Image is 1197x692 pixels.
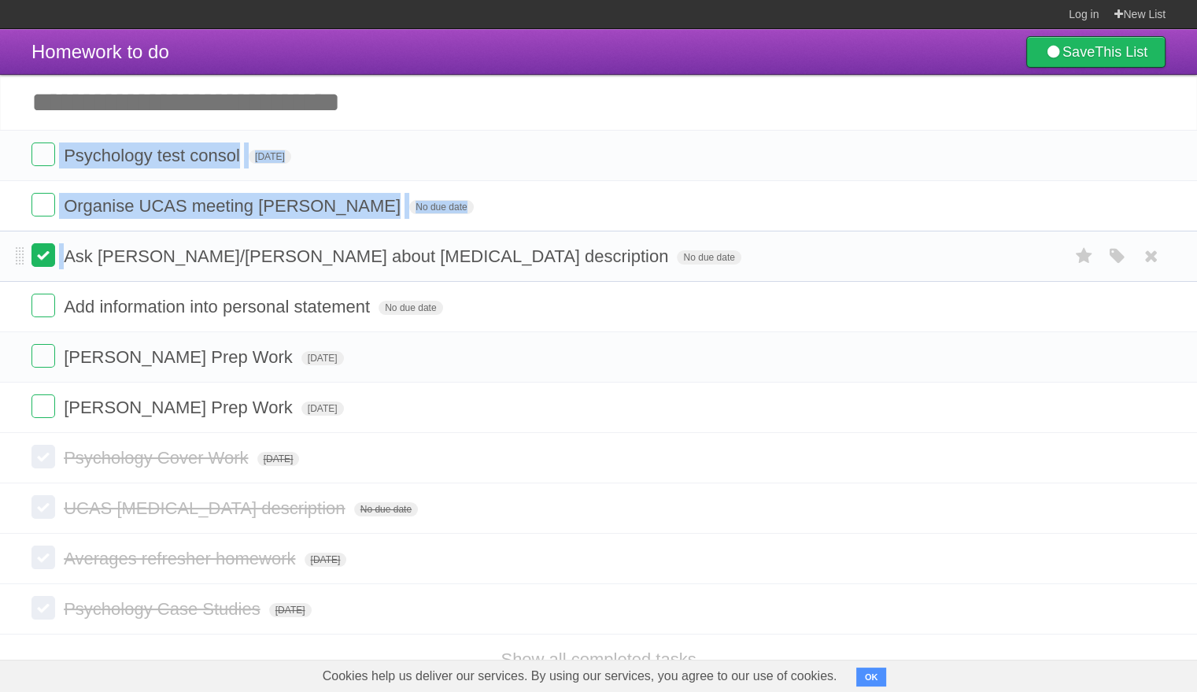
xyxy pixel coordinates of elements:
[379,301,442,315] span: No due date
[31,193,55,216] label: Done
[501,649,696,669] a: Show all completed tasks
[64,146,244,165] span: Psychology test consol
[677,250,741,265] span: No due date
[31,344,55,368] label: Done
[305,553,347,567] span: [DATE]
[31,243,55,267] label: Done
[269,603,312,617] span: [DATE]
[301,402,344,416] span: [DATE]
[64,549,299,568] span: Averages refresher homework
[64,297,374,316] span: Add information into personal statement
[64,498,349,518] span: UCAS [MEDICAL_DATA] description
[856,668,887,686] button: OK
[31,394,55,418] label: Done
[1026,36,1166,68] a: SaveThis List
[31,445,55,468] label: Done
[64,196,405,216] span: Organise UCAS meeting [PERSON_NAME]
[31,596,55,620] label: Done
[301,351,344,365] span: [DATE]
[1070,243,1099,269] label: Star task
[257,452,300,466] span: [DATE]
[1095,44,1147,60] b: This List
[31,142,55,166] label: Done
[64,347,297,367] span: [PERSON_NAME] Prep Work
[31,294,55,317] label: Done
[31,546,55,569] label: Done
[64,599,264,619] span: Psychology Case Studies
[64,398,297,417] span: [PERSON_NAME] Prep Work
[64,246,672,266] span: Ask [PERSON_NAME]/[PERSON_NAME] about [MEDICAL_DATA] description
[249,150,291,164] span: [DATE]
[31,495,55,519] label: Done
[31,41,169,62] span: Homework to do
[354,502,418,516] span: No due date
[307,661,853,692] span: Cookies help us deliver our services. By using our services, you agree to our use of cookies.
[409,200,473,214] span: No due date
[64,448,252,468] span: Psychology Cover Work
